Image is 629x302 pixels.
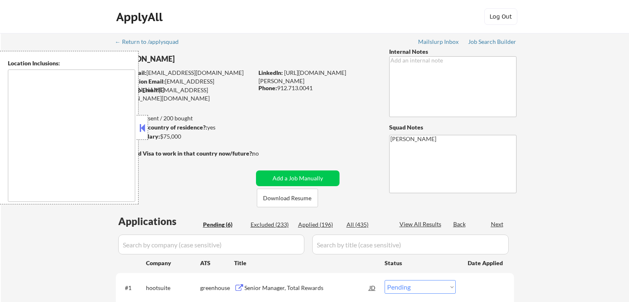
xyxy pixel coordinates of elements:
strong: Can work in country of residence?: [115,124,207,131]
strong: Phone: [258,84,277,91]
input: Search by title (case sensitive) [312,235,509,254]
div: 196 sent / 200 bought [115,114,253,122]
div: [EMAIL_ADDRESS][DOMAIN_NAME] [116,69,253,77]
div: All (435) [347,221,388,229]
div: yes [115,123,251,132]
button: Download Resume [257,189,318,207]
strong: Will need Visa to work in that country now/future?: [116,150,254,157]
div: [PERSON_NAME] [116,54,286,64]
div: Applications [118,216,200,226]
button: Log Out [484,8,517,25]
div: Excluded (233) [251,221,292,229]
div: JD [368,280,377,295]
div: View All Results [399,220,444,228]
div: Title [234,259,377,267]
div: [EMAIL_ADDRESS][PERSON_NAME][DOMAIN_NAME] [116,86,253,102]
div: [EMAIL_ADDRESS][DOMAIN_NAME] [116,77,253,93]
div: Back [453,220,466,228]
div: Company [146,259,200,267]
div: Pending (6) [203,221,244,229]
div: ← Return to /applysquad [115,39,187,45]
div: #1 [125,284,139,292]
div: greenhouse [200,284,234,292]
strong: LinkedIn: [258,69,283,76]
input: Search by company (case sensitive) [118,235,304,254]
a: [URL][DOMAIN_NAME][PERSON_NAME] [258,69,346,84]
div: Status [385,255,456,270]
div: ATS [200,259,234,267]
a: ← Return to /applysquad [115,38,187,47]
div: Job Search Builder [468,39,517,45]
div: Internal Notes [389,48,517,56]
div: no [252,149,276,158]
div: hootsuite [146,284,200,292]
div: Squad Notes [389,123,517,132]
div: Applied (196) [298,221,340,229]
div: Senior Manager, Total Rewards [244,284,369,292]
div: Location Inclusions: [8,59,135,67]
div: Next [491,220,504,228]
div: 912.713.0041 [258,84,375,92]
div: Date Applied [468,259,504,267]
div: ApplyAll [116,10,165,24]
a: Mailslurp Inbox [418,38,459,47]
button: Add a Job Manually [256,170,340,186]
div: $75,000 [115,132,253,141]
div: Mailslurp Inbox [418,39,459,45]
